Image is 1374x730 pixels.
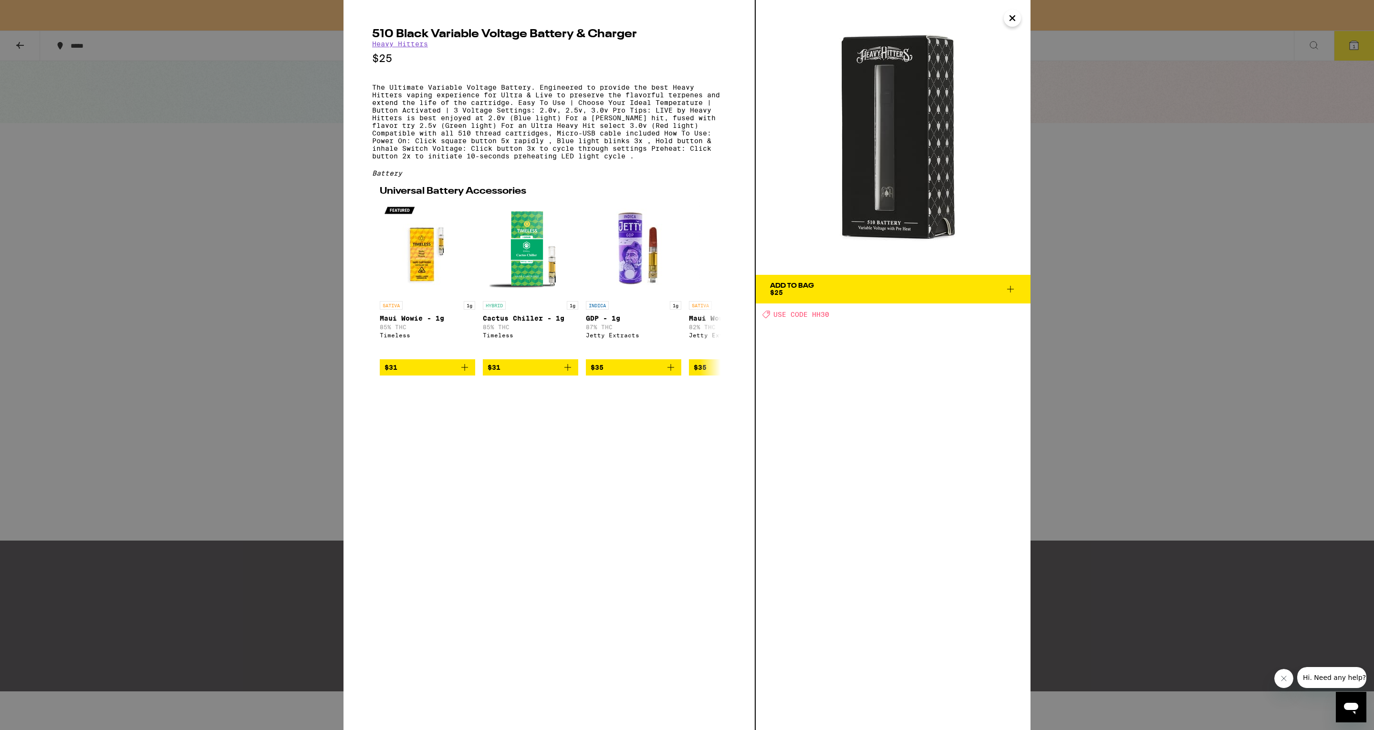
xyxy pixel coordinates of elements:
[1274,669,1293,688] iframe: Close message
[689,359,784,375] button: Add to bag
[464,301,475,310] p: 1g
[380,332,475,338] div: Timeless
[483,201,578,296] img: Timeless - Cactus Chiller - 1g
[1004,10,1021,27] button: Close
[689,324,784,330] p: 82% THC
[380,187,718,196] h2: Universal Battery Accessories
[372,29,726,40] h2: 510 Black Variable Voltage Battery & Charger
[591,364,604,371] span: $35
[380,201,475,296] img: Timeless - Maui Wowie - 1g
[756,275,1030,303] button: Add To Bag$25
[372,83,726,160] p: The Ultimate Variable Voltage Battery. Engineered to provide the best Heavy Hitters vaping experi...
[372,169,726,177] div: Battery
[483,301,506,310] p: HYBRID
[586,359,681,375] button: Add to bag
[586,332,681,338] div: Jetty Extracts
[694,364,707,371] span: $35
[770,289,783,296] span: $25
[488,364,500,371] span: $31
[689,301,712,310] p: SATIVA
[689,201,784,296] img: Jetty Extracts - Maui Wowie - 1g
[372,52,726,64] p: $25
[586,301,609,310] p: INDICA
[483,359,578,375] button: Add to bag
[586,201,681,359] a: Open page for GDP - 1g from Jetty Extracts
[380,201,475,359] a: Open page for Maui Wowie - 1g from Timeless
[483,201,578,359] a: Open page for Cactus Chiller - 1g from Timeless
[586,201,681,296] img: Jetty Extracts - GDP - 1g
[483,324,578,330] p: 85% THC
[385,364,397,371] span: $31
[770,282,814,289] div: Add To Bag
[380,301,403,310] p: SATIVA
[567,301,578,310] p: 1g
[372,40,428,48] a: Heavy Hitters
[1336,692,1366,722] iframe: Button to launch messaging window
[586,324,681,330] p: 87% THC
[773,311,829,318] span: USE CODE HH30
[380,324,475,330] p: 85% THC
[689,314,784,322] p: Maui Wowie - 1g
[670,301,681,310] p: 1g
[689,201,784,359] a: Open page for Maui Wowie - 1g from Jetty Extracts
[483,332,578,338] div: Timeless
[1297,667,1366,688] iframe: Message from company
[380,359,475,375] button: Add to bag
[586,314,681,322] p: GDP - 1g
[380,314,475,322] p: Maui Wowie - 1g
[483,314,578,322] p: Cactus Chiller - 1g
[689,332,784,338] div: Jetty Extracts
